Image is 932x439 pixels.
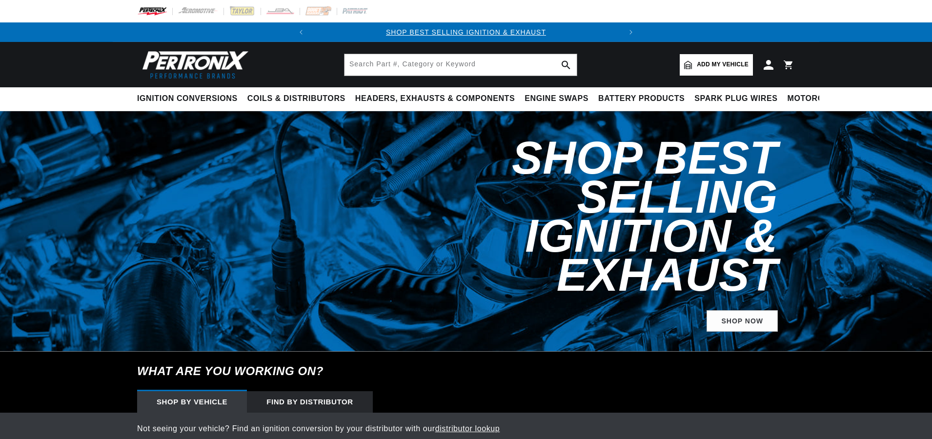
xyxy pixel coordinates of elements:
p: Not seeing your vehicle? Find an ignition conversion by your distributor with our [137,422,795,435]
input: Search Part #, Category or Keyword [344,54,577,76]
button: Translation missing: en.sections.announcements.next_announcement [621,22,641,42]
span: Ignition Conversions [137,94,238,104]
span: Headers, Exhausts & Components [355,94,515,104]
img: Pertronix [137,48,249,81]
a: SHOP BEST SELLING IGNITION & EXHAUST [386,28,546,36]
summary: Battery Products [593,87,689,110]
span: Spark Plug Wires [694,94,777,104]
summary: Spark Plug Wires [689,87,782,110]
summary: Motorcycle [783,87,851,110]
a: SHOP NOW [707,310,778,332]
h2: Shop Best Selling Ignition & Exhaust [361,139,778,295]
slideshow-component: Translation missing: en.sections.announcements.announcement_bar [113,22,819,42]
summary: Ignition Conversions [137,87,243,110]
span: Motorcycle [788,94,846,104]
button: Translation missing: en.sections.announcements.previous_announcement [291,22,311,42]
summary: Coils & Distributors [243,87,350,110]
span: Engine Swaps [525,94,588,104]
div: Find by Distributor [247,391,373,413]
div: 1 of 2 [311,27,621,38]
button: search button [555,54,577,76]
div: Shop by vehicle [137,391,247,413]
span: Coils & Distributors [247,94,345,104]
div: Announcement [311,27,621,38]
summary: Engine Swaps [520,87,593,110]
span: Add my vehicle [697,60,749,69]
a: distributor lookup [435,424,500,433]
summary: Headers, Exhausts & Components [350,87,520,110]
span: Battery Products [598,94,685,104]
a: Add my vehicle [680,54,753,76]
h6: What are you working on? [113,352,819,391]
